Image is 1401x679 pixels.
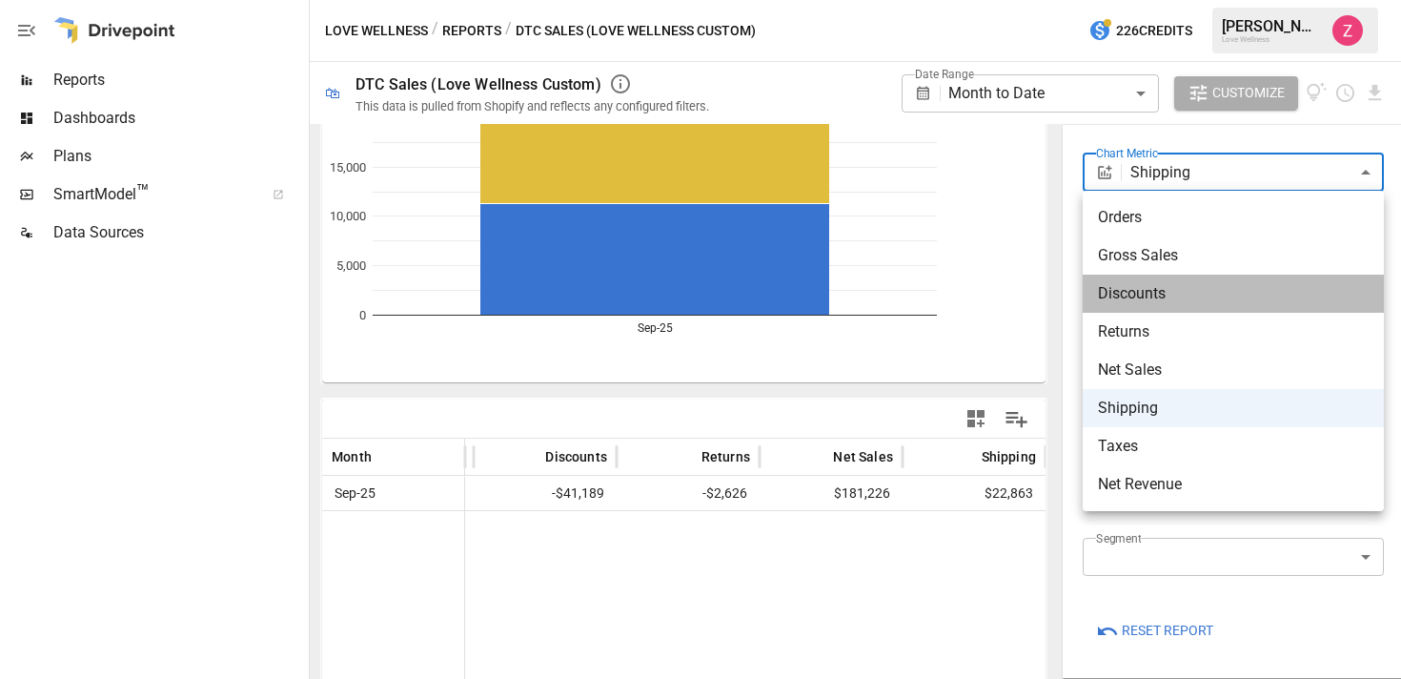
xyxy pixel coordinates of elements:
[1098,359,1369,381] span: Net Sales
[1098,244,1369,267] span: Gross Sales
[1098,397,1369,420] span: Shipping
[1098,206,1369,229] span: Orders
[1098,435,1369,458] span: Taxes
[1098,320,1369,343] span: Returns
[1098,282,1369,305] span: Discounts
[1098,473,1369,496] span: Net Revenue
